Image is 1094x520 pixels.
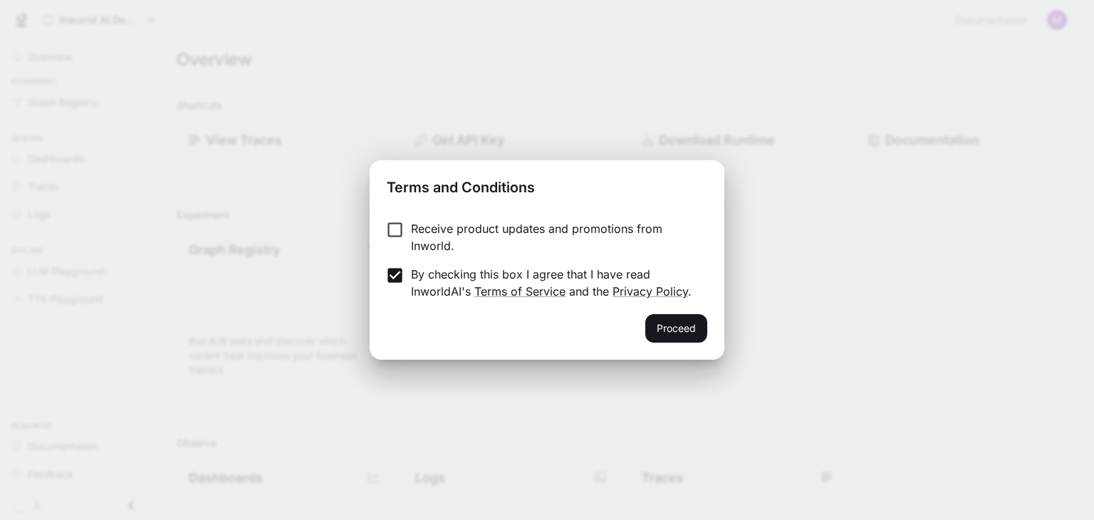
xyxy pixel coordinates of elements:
[370,160,724,209] h2: Terms and Conditions
[411,220,696,254] p: Receive product updates and promotions from Inworld.
[411,266,696,300] p: By checking this box I agree that I have read InworldAI's and the .
[613,284,688,298] a: Privacy Policy
[645,314,707,343] button: Proceed
[474,284,566,298] a: Terms of Service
